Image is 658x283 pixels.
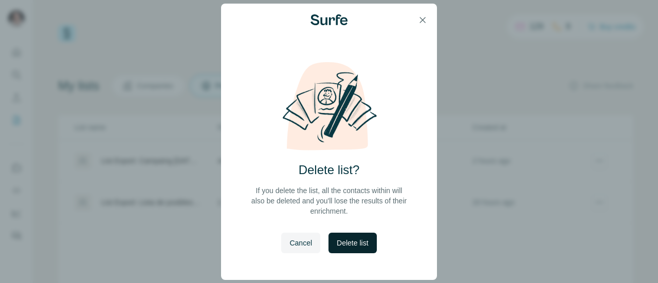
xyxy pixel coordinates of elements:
[250,185,408,216] p: If you delete the list, all the contacts within will also be deleted and you'll lose the results ...
[337,238,368,248] span: Delete list
[310,14,348,26] img: Surfe Logo
[328,233,376,253] button: Delete list
[289,238,312,248] span: Cancel
[271,61,387,152] img: delete-list
[281,233,320,253] button: Cancel
[299,162,360,178] h2: Delete list?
